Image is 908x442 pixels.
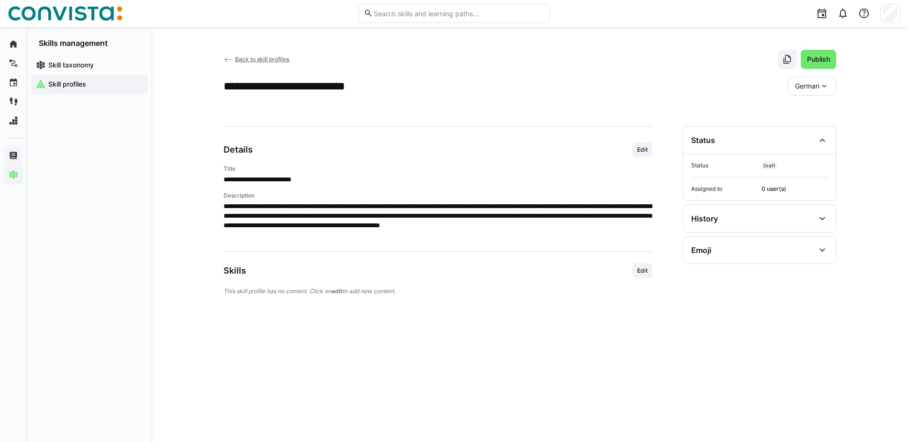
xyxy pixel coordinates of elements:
[806,55,831,64] span: Publish
[235,55,289,63] span: Back to skill profiles
[691,185,758,193] span: Assigned to
[632,142,652,157] button: Edit
[762,185,828,193] span: 0 user(s)
[691,162,758,169] span: Status
[224,55,290,63] a: Back to skill profiles
[224,144,253,155] h3: Details
[224,265,246,276] h3: Skills
[224,287,395,295] span: This skill profile has no content. Click on to add new content.
[691,214,718,223] div: History
[636,267,649,275] span: Edit
[801,50,836,69] button: Publish
[691,245,711,255] div: Emoji
[373,9,544,18] input: Search skills and learning paths…
[763,163,775,168] span: Draft
[691,135,715,145] div: Status
[224,192,652,199] h4: Description
[331,287,342,295] strong: edit
[795,81,819,91] span: German
[636,146,649,154] span: Edit
[632,263,652,278] button: Edit
[224,165,652,173] h4: Title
